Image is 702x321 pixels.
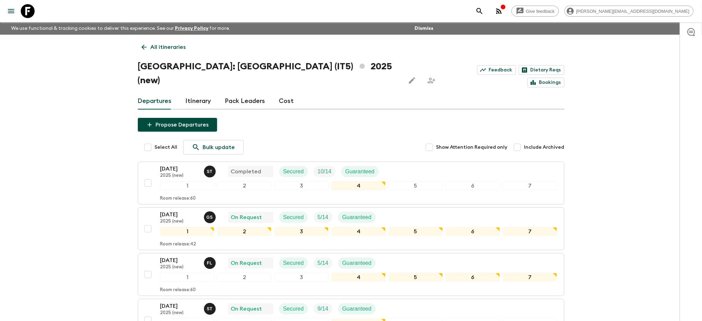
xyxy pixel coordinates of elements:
[318,167,331,176] p: 10 / 14
[318,259,328,267] p: 5 / 14
[283,259,304,267] p: Secured
[318,213,328,222] p: 5 / 14
[160,210,198,219] p: [DATE]
[160,287,196,293] p: Room release: 60
[313,166,336,177] div: Trip Fill
[279,212,308,223] div: Secured
[279,258,308,269] div: Secured
[204,257,217,269] button: FL
[225,93,265,110] a: Pack Leaders
[217,273,272,282] div: 2
[425,73,438,87] span: Share this itinerary
[160,242,196,247] p: Room release: 42
[519,65,565,75] a: Dietary Reqs
[503,273,557,282] div: 7
[446,227,500,236] div: 6
[436,144,508,151] span: Show Attention Required only
[206,215,213,220] p: G S
[138,93,172,110] a: Departures
[274,181,329,190] div: 3
[477,65,516,75] a: Feedback
[389,273,443,282] div: 5
[207,260,213,266] p: F L
[274,227,329,236] div: 3
[160,302,198,310] p: [DATE]
[138,40,190,54] a: All itineraries
[231,213,262,222] p: On Request
[446,273,500,282] div: 6
[503,227,557,236] div: 7
[342,305,372,313] p: Guaranteed
[274,273,329,282] div: 3
[160,273,215,282] div: 1
[279,93,294,110] a: Cost
[283,305,304,313] p: Secured
[283,213,304,222] p: Secured
[446,181,500,190] div: 6
[342,213,372,222] p: Guaranteed
[313,258,332,269] div: Trip Fill
[138,60,400,87] h1: [GEOGRAPHIC_DATA]: [GEOGRAPHIC_DATA] (IT5) 2025 (new)
[405,73,419,87] button: Edit this itinerary
[160,196,196,201] p: Room release: 60
[160,227,215,236] div: 1
[283,167,304,176] p: Secured
[204,214,217,219] span: Gianluca Savarino
[138,162,565,205] button: [DATE]2025 (new)Simona TimpanaroCompletedSecuredTrip FillGuaranteed1234567Room release:60
[160,181,215,190] div: 1
[279,303,308,314] div: Secured
[160,173,198,179] p: 2025 (new)
[151,43,186,51] p: All itineraries
[331,227,386,236] div: 4
[183,140,244,155] a: Bulk update
[313,303,332,314] div: Trip Fill
[203,143,235,151] p: Bulk update
[217,181,272,190] div: 2
[160,256,198,264] p: [DATE]
[231,167,261,176] p: Completed
[318,305,328,313] p: 9 / 14
[331,273,386,282] div: 4
[231,259,262,267] p: On Request
[572,9,693,14] span: [PERSON_NAME][EMAIL_ADDRESS][DOMAIN_NAME]
[160,165,198,173] p: [DATE]
[155,144,178,151] span: Select All
[4,4,18,18] button: menu
[138,253,565,296] button: [DATE]2025 (new)Francesco LupoOn RequestSecuredTrip FillGuaranteed1234567Room release:60
[175,26,208,31] a: Privacy Policy
[186,93,211,110] a: Itinerary
[345,167,375,176] p: Guaranteed
[204,168,217,173] span: Simona Timpanaro
[413,24,435,33] button: Dismiss
[522,9,559,14] span: Give feedback
[204,259,217,265] span: Francesco Lupo
[279,166,308,177] div: Secured
[342,259,372,267] p: Guaranteed
[331,181,386,190] div: 4
[207,306,213,312] p: S T
[138,118,217,132] button: Propose Departures
[389,227,443,236] div: 5
[217,227,272,236] div: 2
[524,144,565,151] span: Include Archived
[231,305,262,313] p: On Request
[8,22,233,35] p: We use functional & tracking cookies to deliver this experience. See our for more.
[204,303,217,315] button: ST
[160,219,198,224] p: 2025 (new)
[204,305,217,311] span: Simona Timpanaro
[160,264,198,270] p: 2025 (new)
[565,6,694,17] div: [PERSON_NAME][EMAIL_ADDRESS][DOMAIN_NAME]
[313,212,332,223] div: Trip Fill
[512,6,559,17] a: Give feedback
[527,78,565,87] a: Bookings
[503,181,557,190] div: 7
[473,4,487,18] button: search adventures
[204,211,217,223] button: GS
[138,207,565,250] button: [DATE]2025 (new)Gianluca SavarinoOn RequestSecuredTrip FillGuaranteed1234567Room release:42
[160,310,198,316] p: 2025 (new)
[389,181,443,190] div: 5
